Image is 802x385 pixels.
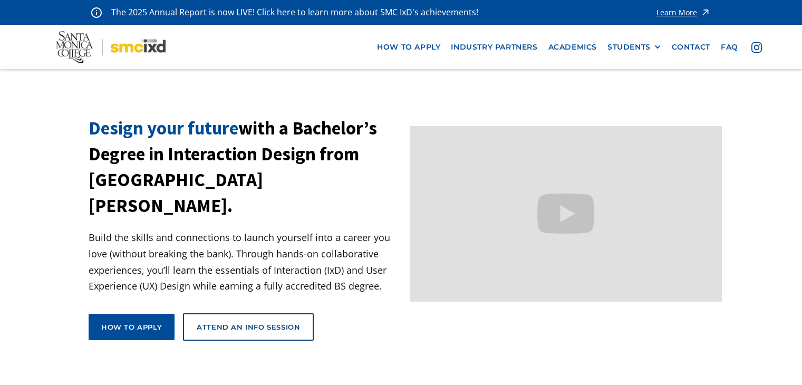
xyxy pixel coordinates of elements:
[607,43,651,52] div: STUDENTS
[89,115,401,219] h1: with a Bachelor’s Degree in Interaction Design from [GEOGRAPHIC_DATA][PERSON_NAME].
[197,322,300,332] div: Attend an Info Session
[89,117,238,140] span: Design your future
[543,37,602,57] a: Academics
[372,37,446,57] a: how to apply
[56,31,166,63] img: Santa Monica College - SMC IxD logo
[111,5,479,20] p: The 2025 Annual Report is now LIVE! Click here to learn more about SMC IxD's achievements!
[751,42,762,53] img: icon - instagram
[89,314,175,340] a: How to apply
[446,37,543,57] a: industry partners
[607,43,661,52] div: STUDENTS
[666,37,716,57] a: contact
[101,322,162,332] div: How to apply
[410,126,722,302] iframe: Design your future with a Bachelor's Degree in Interaction Design from Santa Monica College
[91,7,102,18] img: icon - information - alert
[656,9,697,16] div: Learn More
[716,37,743,57] a: faq
[89,229,401,294] p: Build the skills and connections to launch yourself into a career you love (without breaking the ...
[183,313,314,341] a: Attend an Info Session
[700,5,711,20] img: icon - arrow - alert
[656,5,711,20] a: Learn More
